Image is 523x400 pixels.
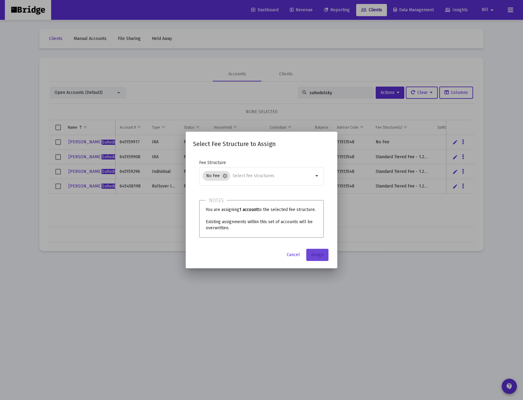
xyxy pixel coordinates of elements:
[199,160,226,165] label: Fee Structure
[282,249,305,261] button: Cancel
[193,139,330,149] h2: Select Fee Structure to Assign
[306,249,328,261] button: Assign
[233,173,314,178] input: Select fee structures
[222,173,228,179] mat-icon: cancel
[311,252,324,257] span: Assign
[287,252,300,257] span: Cancel
[206,196,227,205] h3: Notes
[314,172,321,180] mat-icon: arrow_drop_down
[239,207,258,212] b: 1 account
[199,200,324,238] div: You are assigning to the selected fee structure. Existing assignments within this set of accounts...
[202,171,230,181] mat-chip: No Fee
[202,170,314,182] mat-chip-list: Selection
